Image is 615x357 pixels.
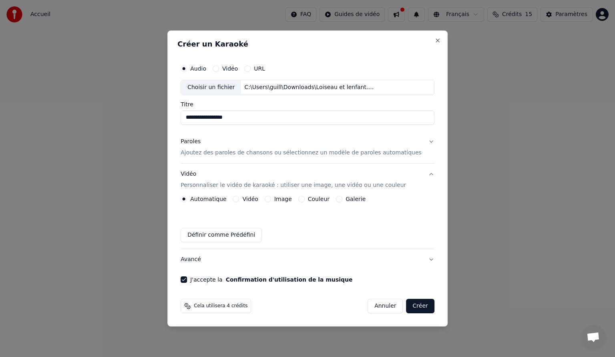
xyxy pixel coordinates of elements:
p: Ajoutez des paroles de chansons ou sélectionnez un modèle de paroles automatiques [181,149,422,157]
label: Vidéo [222,66,238,71]
button: Avancé [181,249,434,270]
div: C:\Users\guill\Downloads\Loiseau et lenfant.mp3 [241,83,378,91]
span: Cela utilisera 4 crédits [194,303,247,309]
p: Personnaliser le vidéo de karaoké : utiliser une image, une vidéo ou une couleur [181,181,406,189]
button: Créer [406,299,434,313]
label: Automatique [190,196,226,202]
div: VidéoPersonnaliser le vidéo de karaoké : utiliser une image, une vidéo ou une couleur [181,196,434,249]
h2: Créer un Karaoké [177,41,438,48]
label: Vidéo [243,196,258,202]
label: URL [254,66,265,71]
button: VidéoPersonnaliser le vidéo de karaoké : utiliser une image, une vidéo ou une couleur [181,164,434,196]
button: Annuler [368,299,403,313]
button: Définir comme Prédéfini [181,228,262,242]
label: Audio [190,66,206,71]
label: Couleur [308,196,330,202]
button: ParolesAjoutez des paroles de chansons ou sélectionnez un modèle de paroles automatiques [181,131,434,163]
label: Image [274,196,292,202]
label: Titre [181,101,434,107]
label: Galerie [346,196,366,202]
div: Choisir un fichier [181,80,241,95]
label: J'accepte la [190,277,352,282]
button: J'accepte la [226,277,353,282]
div: Vidéo [181,170,406,189]
div: Paroles [181,138,201,146]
